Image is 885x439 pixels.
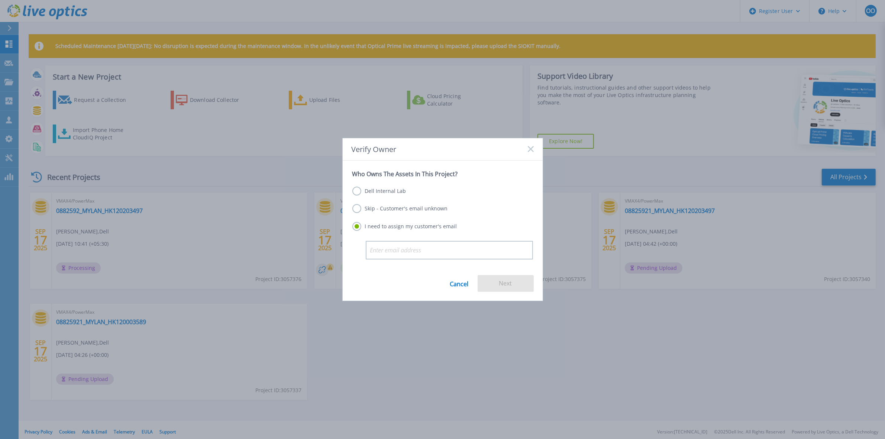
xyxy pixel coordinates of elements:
label: I need to assign my customer's email [352,222,457,231]
button: Next [478,275,534,292]
p: Who Owns The Assets In This Project? [352,170,533,178]
span: Verify Owner [352,145,397,154]
label: Skip - Customer's email unknown [352,204,448,213]
input: Enter email address [366,241,533,259]
label: Dell Internal Lab [352,187,406,196]
a: Cancel [450,275,469,292]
